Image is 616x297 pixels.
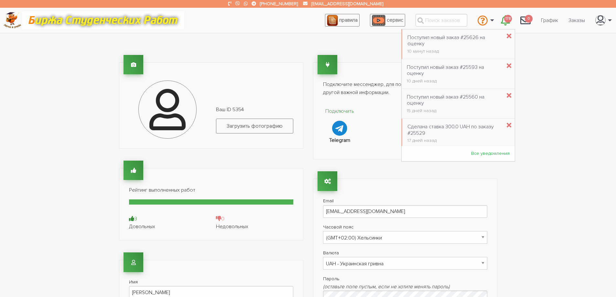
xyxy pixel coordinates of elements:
[372,15,385,26] img: play_icon-49f7f135c9dc9a03216cfdbccbe1e3994649169d890fb554cedf0eac35a01ba8.png
[323,107,357,136] a: Подключить
[407,79,502,83] div: 10 дней назад
[329,137,350,143] strong: Telegram
[129,186,293,195] p: Рейтинг выполненных работ
[129,278,293,286] label: Имя
[260,1,298,6] a: [PHONE_NUMBER]
[387,17,403,23] span: сервис
[327,15,338,26] img: agreement_icon-feca34a61ba7f3d1581b08bc946b2ec1ccb426f67415f344566775c155b7f62c.png
[525,15,533,23] span: 0
[407,35,502,47] div: Поступил новый заказ #25626 на оценку
[407,94,502,106] div: Поступил новый заказ #25560 на оценку
[466,148,515,160] a: Все уведомления
[536,14,563,27] a: График
[211,106,298,138] div: Ваш ID 5354
[407,64,502,77] div: Поступил новый заказ #25593 на оценку
[323,249,487,257] label: Валюта
[323,223,487,231] label: Часовой пояс
[325,14,360,27] a: правила
[323,197,487,205] label: Email
[323,80,487,97] p: Подключите мессенджер, для получения сообщений, уведомлений и другой важной информации.
[407,49,502,54] div: 10 минут назад
[216,119,293,133] label: Загрузить фотографию
[129,215,206,223] div: 3
[4,12,21,28] img: logo-c4363faeb99b52c628a42810ed6dfb4293a56d4e4775eb116515dfe7f33672af.png
[402,90,507,117] a: Поступил новый заказ #25560 на оценку 15 дней назад
[129,223,206,230] div: Довольных
[323,107,357,116] p: Подключить
[407,138,502,143] div: 17 дней назад
[496,12,515,29] a: 178
[407,124,502,136] div: Сделана ставка 300.0 UAH по заказу #25529
[22,11,184,29] img: motto-12e01f5a76059d5f6a28199ef077b1f78e012cfde436ab5cf1d4517935686d32.gif
[416,14,467,27] input: Поиск заказов
[515,12,536,29] a: 0
[402,61,507,87] a: Поступил новый заказ #25593 на оценку 10 дней назад
[402,120,507,147] a: Сделана ставка 300.0 UAH по заказу #25529 17 дней назад
[563,14,590,27] a: Заказы
[504,15,512,23] span: 178
[216,215,293,223] div: 0
[311,1,383,6] a: [EMAIL_ADDRESS][DOMAIN_NAME]
[370,14,405,27] a: сервис
[323,283,450,290] i: (оставьте поле пустым, если не хотите менять пароль)
[407,109,502,113] div: 15 дней назад
[216,223,293,230] div: Недовольных
[339,17,358,23] span: правила
[402,31,507,58] a: Поступил новый заказ #25626 на оценку 10 минут назад
[323,275,487,283] label: Пароль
